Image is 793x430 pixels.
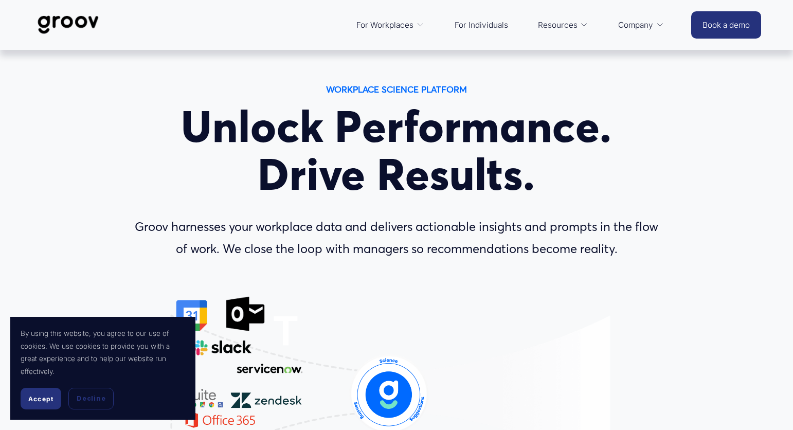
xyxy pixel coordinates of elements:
strong: WORKPLACE SCIENCE PLATFORM [326,84,467,95]
h1: Unlock Performance. Drive Results. [128,103,665,199]
a: folder dropdown [533,13,593,38]
span: Accept [28,395,53,403]
span: Resources [538,18,578,32]
span: Company [618,18,653,32]
button: Decline [68,388,114,409]
button: Accept [21,388,61,409]
a: folder dropdown [351,13,429,38]
p: By using this website, you agree to our use of cookies. We use cookies to provide you with a grea... [21,327,185,378]
a: folder dropdown [613,13,669,38]
a: For Individuals [449,13,513,38]
a: Book a demo [691,11,761,39]
span: For Workplaces [356,18,413,32]
p: Groov harnesses your workplace data and delivers actionable insights and prompts in the flow of w... [128,216,665,260]
section: Cookie banner [10,317,195,420]
img: Groov | Workplace Science Platform | Unlock Performance | Drive Results [32,8,104,42]
span: Decline [77,394,105,403]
